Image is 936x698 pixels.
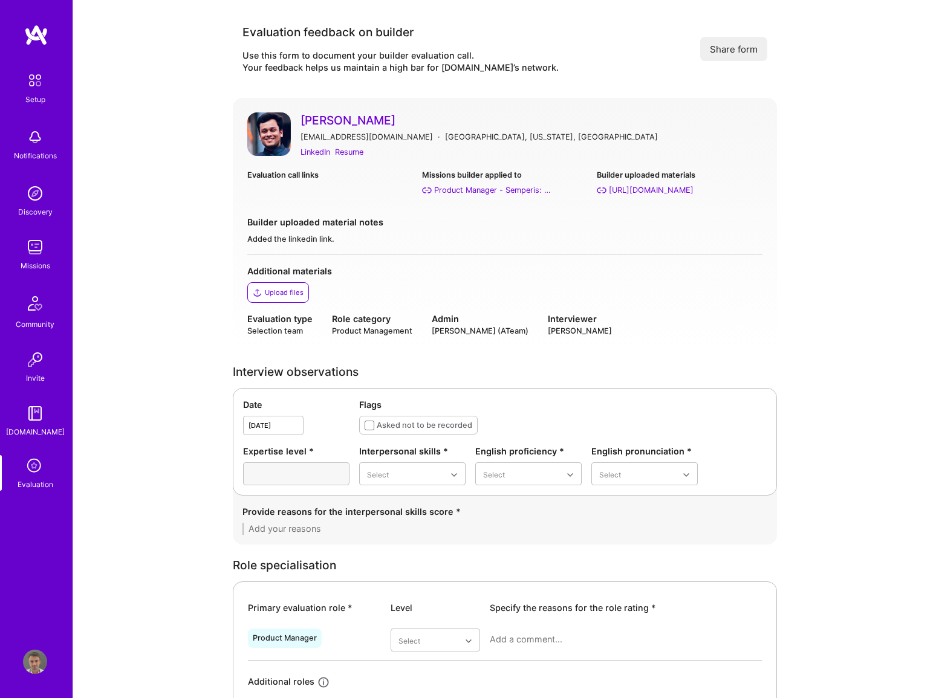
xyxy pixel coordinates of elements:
[6,425,65,438] div: [DOMAIN_NAME]
[25,93,45,106] div: Setup
[483,468,505,480] div: Select
[548,325,612,337] div: [PERSON_NAME]
[23,401,47,425] img: guide book
[332,325,412,337] div: Product Management
[23,125,47,149] img: bell
[247,112,291,159] a: User Avatar
[248,675,314,689] div: Additional roles
[332,312,412,325] div: Role category
[599,468,621,480] div: Select
[16,318,54,331] div: Community
[490,601,762,614] div: Specify the reasons for the role rating *
[233,559,777,572] div: Role specialisation
[335,146,363,158] a: Resume
[247,112,291,156] img: User Avatar
[475,445,582,457] div: English proficiency *
[466,638,472,644] i: icon Chevron
[253,288,262,297] i: icon Upload2
[377,419,472,431] div: Asked not to be recorded
[451,472,457,478] i: icon Chevron
[24,455,47,478] i: icon SelectionTeam
[422,184,587,196] a: Product Manager - Semperis: Virtual Appliance Launch
[301,131,433,143] div: [EMAIL_ADDRESS][DOMAIN_NAME]
[242,24,559,40] div: Evaluation feedback on builder
[21,289,50,318] img: Community
[247,233,762,245] div: Added the linkedin link.
[247,265,762,277] div: Additional materials
[247,312,313,325] div: Evaluation type
[22,68,48,93] img: setup
[432,325,528,337] div: [PERSON_NAME] (ATeam)
[265,288,304,297] div: Upload files
[597,184,762,196] a: [URL][DOMAIN_NAME]
[23,181,47,205] img: discovery
[23,650,47,674] img: User Avatar
[233,366,777,378] div: Interview observations
[24,24,48,46] img: logo
[700,37,767,61] button: Share form
[14,149,57,162] div: Notifications
[597,169,762,181] div: Builder uploaded materials
[247,169,412,181] div: Evaluation call links
[609,184,694,196] div: https://www.linkedin.com/in/gauravg1309/
[683,472,689,478] i: icon Chevron
[567,472,573,478] i: icon Chevron
[243,445,349,457] div: Expertise level *
[359,398,767,411] div: Flags
[23,347,47,372] img: Invite
[359,445,466,457] div: Interpersonal skills *
[248,601,381,614] div: Primary evaluation role *
[391,601,480,614] div: Level
[18,205,53,218] div: Discovery
[242,50,559,74] div: Use this form to document your builder evaluation call. Your feedback helps us maintain a high ba...
[253,633,317,643] div: Product Manager
[422,169,587,181] div: Missions builder applied to
[20,650,50,674] a: User Avatar
[317,676,331,690] i: icon Info
[242,505,767,518] div: Provide reasons for the interpersonal skills score *
[548,312,612,325] div: Interviewer
[445,131,658,143] div: [GEOGRAPHIC_DATA], [US_STATE], [GEOGRAPHIC_DATA]
[26,372,45,384] div: Invite
[434,184,555,196] div: Product Manager - Semperis: Virtual Appliance Launch
[247,325,313,337] div: Selection team
[398,634,420,647] div: Select
[438,131,440,143] div: ·
[432,312,528,325] div: Admin
[301,146,330,158] a: LinkedIn
[21,259,50,272] div: Missions
[367,468,389,480] div: Select
[18,478,53,491] div: Evaluation
[243,398,349,411] div: Date
[301,112,762,128] a: [PERSON_NAME]
[422,186,432,195] i: Product Manager - Semperis: Virtual Appliance Launch
[23,235,47,259] img: teamwork
[591,445,698,457] div: English pronunciation *
[247,216,762,228] div: Builder uploaded material notes
[597,186,606,195] i: https://www.linkedin.com/in/gauravg1309/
